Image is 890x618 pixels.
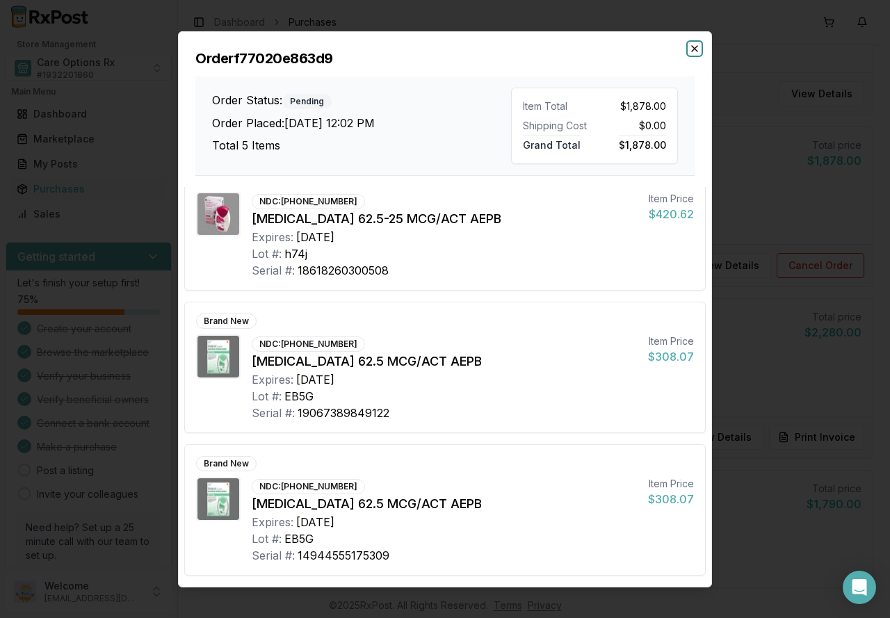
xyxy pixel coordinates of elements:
div: 18618260300508 [298,261,389,278]
div: Item Price [649,191,694,205]
div: $308.07 [648,348,694,364]
div: [DATE] [296,513,334,530]
div: Lot #: [252,530,282,546]
div: Brand New [196,455,257,471]
div: NDC: [PHONE_NUMBER] [252,193,365,209]
div: Expires: [252,228,293,245]
div: [MEDICAL_DATA] 62.5 MCG/ACT AEPB [252,494,637,513]
div: EB5G [284,387,314,404]
div: Item Total [523,99,589,113]
div: Lot #: [252,245,282,261]
div: 14944555175309 [298,546,389,563]
div: [MEDICAL_DATA] 62.5-25 MCG/ACT AEPB [252,209,638,228]
div: Serial #: [252,546,295,563]
div: Expires: [252,371,293,387]
div: 19067389849122 [298,404,389,421]
div: [DATE] [296,228,334,245]
span: Grand Total [523,135,581,150]
div: h74j [284,245,307,261]
div: Item Price [648,476,694,490]
div: Serial #: [252,261,295,278]
div: $0.00 [600,118,666,132]
div: Item Price [648,334,694,348]
h3: Order Status: [212,92,511,109]
div: Brand New [196,313,257,328]
div: Shipping Cost [523,118,589,132]
h3: Order Placed: [DATE] 12:02 PM [212,115,511,131]
div: Lot #: [252,387,282,404]
div: [MEDICAL_DATA] 62.5 MCG/ACT AEPB [252,351,637,371]
div: NDC: [PHONE_NUMBER] [252,478,365,494]
div: Serial #: [252,404,295,421]
span: $1,878.00 [619,135,666,150]
img: Incruse Ellipta 62.5 MCG/ACT AEPB [197,478,239,519]
span: $1,878.00 [620,99,666,113]
div: $420.62 [649,205,694,222]
div: $308.07 [648,490,694,507]
div: EB5G [284,530,314,546]
div: Pending [282,94,332,109]
h3: Total 5 Items [212,137,511,154]
img: Incruse Ellipta 62.5 MCG/ACT AEPB [197,335,239,377]
div: NDC: [PHONE_NUMBER] [252,336,365,351]
img: Anoro Ellipta 62.5-25 MCG/ACT AEPB [197,193,239,234]
h2: Order f77020e863d9 [195,48,695,67]
div: Expires: [252,513,293,530]
div: [DATE] [296,371,334,387]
